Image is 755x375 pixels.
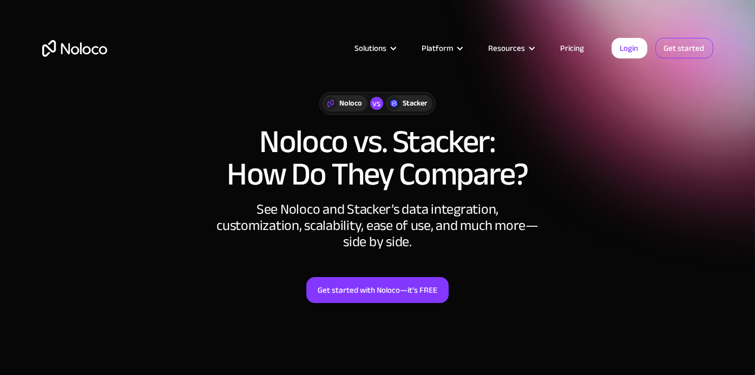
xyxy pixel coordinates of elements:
div: See Noloco and Stacker’s data integration, customization, scalability, ease of use, and much more... [215,201,540,250]
a: home [42,40,107,57]
div: Noloco [339,97,362,109]
a: Get started [655,38,713,58]
div: Stacker [403,97,427,109]
div: vs [370,97,383,110]
a: Get started with Noloco—it’s FREE [306,277,449,303]
div: Platform [409,41,475,55]
div: Resources [489,41,526,55]
div: Solutions [342,41,409,55]
h1: Noloco vs. Stacker: How Do They Compare? [42,126,713,190]
div: Resources [475,41,547,55]
a: Login [612,38,647,58]
div: Platform [422,41,454,55]
div: Solutions [355,41,387,55]
a: Pricing [547,41,598,55]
